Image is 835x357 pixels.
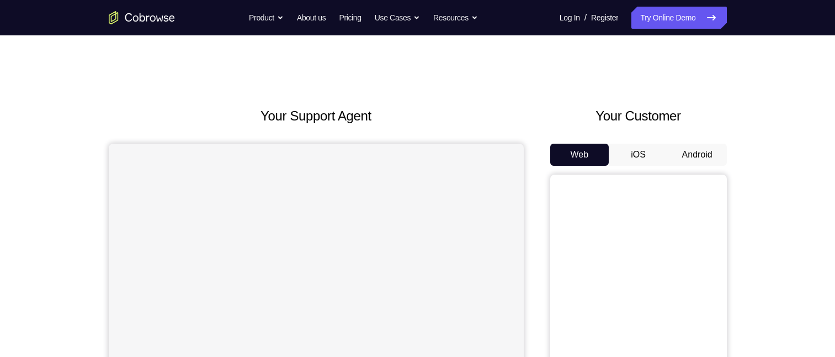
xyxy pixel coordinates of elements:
button: Android [668,144,727,166]
a: Pricing [339,7,361,29]
button: Product [249,7,284,29]
button: Resources [433,7,478,29]
a: About us [297,7,326,29]
a: Go to the home page [109,11,175,24]
span: / [584,11,587,24]
button: iOS [609,144,668,166]
button: Web [550,144,609,166]
a: Register [591,7,618,29]
a: Log In [560,7,580,29]
a: Try Online Demo [631,7,726,29]
button: Use Cases [375,7,420,29]
h2: Your Customer [550,106,727,126]
h2: Your Support Agent [109,106,524,126]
